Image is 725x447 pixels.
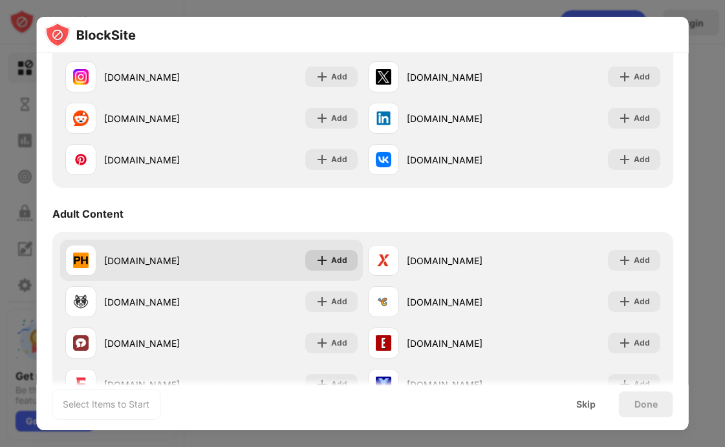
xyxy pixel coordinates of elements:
div: [DOMAIN_NAME] [406,337,514,350]
div: Add [634,112,650,125]
img: favicons [375,253,391,268]
img: favicons [72,294,88,309]
div: Add [330,295,347,308]
div: [DOMAIN_NAME] [406,254,514,267]
img: favicons [375,294,391,309]
div: [DOMAIN_NAME] [103,378,211,391]
div: Add [634,337,650,349]
div: [DOMAIN_NAME] [406,112,514,125]
div: [DOMAIN_NAME] [406,70,514,84]
div: Add [330,337,347,349]
img: favicons [72,69,88,85]
div: Add [330,153,347,166]
div: Add [330,70,347,83]
img: favicons [72,377,88,392]
div: Add [330,254,347,267]
div: [DOMAIN_NAME] [103,112,211,125]
div: Add [634,254,650,267]
div: Select Items to Start [63,398,149,411]
img: favicons [72,253,88,268]
div: [DOMAIN_NAME] [406,295,514,309]
div: Add [634,295,650,308]
div: [DOMAIN_NAME] [103,70,211,84]
img: favicons [72,335,88,351]
img: favicons [375,69,391,85]
div: [DOMAIN_NAME] [406,153,514,167]
img: favicons [72,152,88,167]
div: Add [634,70,650,83]
div: [DOMAIN_NAME] [103,153,211,167]
div: [DOMAIN_NAME] [103,295,211,309]
img: favicons [375,110,391,126]
img: favicons [375,335,391,351]
div: [DOMAIN_NAME] [103,337,211,350]
div: [DOMAIN_NAME] [406,378,514,391]
img: logo-blocksite.svg [44,22,135,48]
div: Adult Content [52,207,123,220]
div: Add [634,153,650,166]
img: favicons [375,152,391,167]
img: favicons [375,377,391,392]
img: favicons [72,110,88,126]
div: Done [634,399,658,410]
div: Skip [576,399,596,410]
div: [DOMAIN_NAME] [103,254,211,267]
div: Add [330,112,347,125]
